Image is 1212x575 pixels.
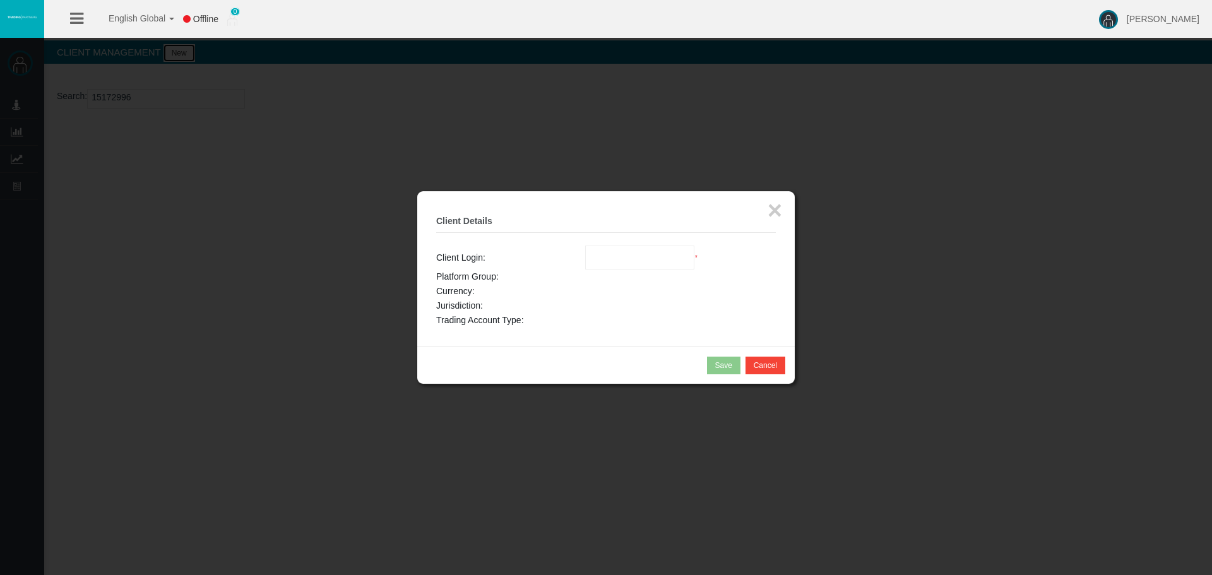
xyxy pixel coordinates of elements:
span: [PERSON_NAME] [1127,14,1199,24]
img: user_small.png [227,13,237,26]
button: × [768,198,782,223]
span: 0 [230,8,241,16]
b: Client Details [436,216,492,226]
td: Currency: [436,284,585,299]
img: user-image [1099,10,1118,29]
button: Cancel [746,357,785,374]
td: Platform Group: [436,270,585,284]
td: Trading Account Type: [436,313,585,328]
span: Offline [193,14,218,24]
td: Client Login: [436,246,585,270]
td: Jurisdiction: [436,299,585,313]
span: English Global [92,13,165,23]
img: logo.svg [6,15,38,20]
